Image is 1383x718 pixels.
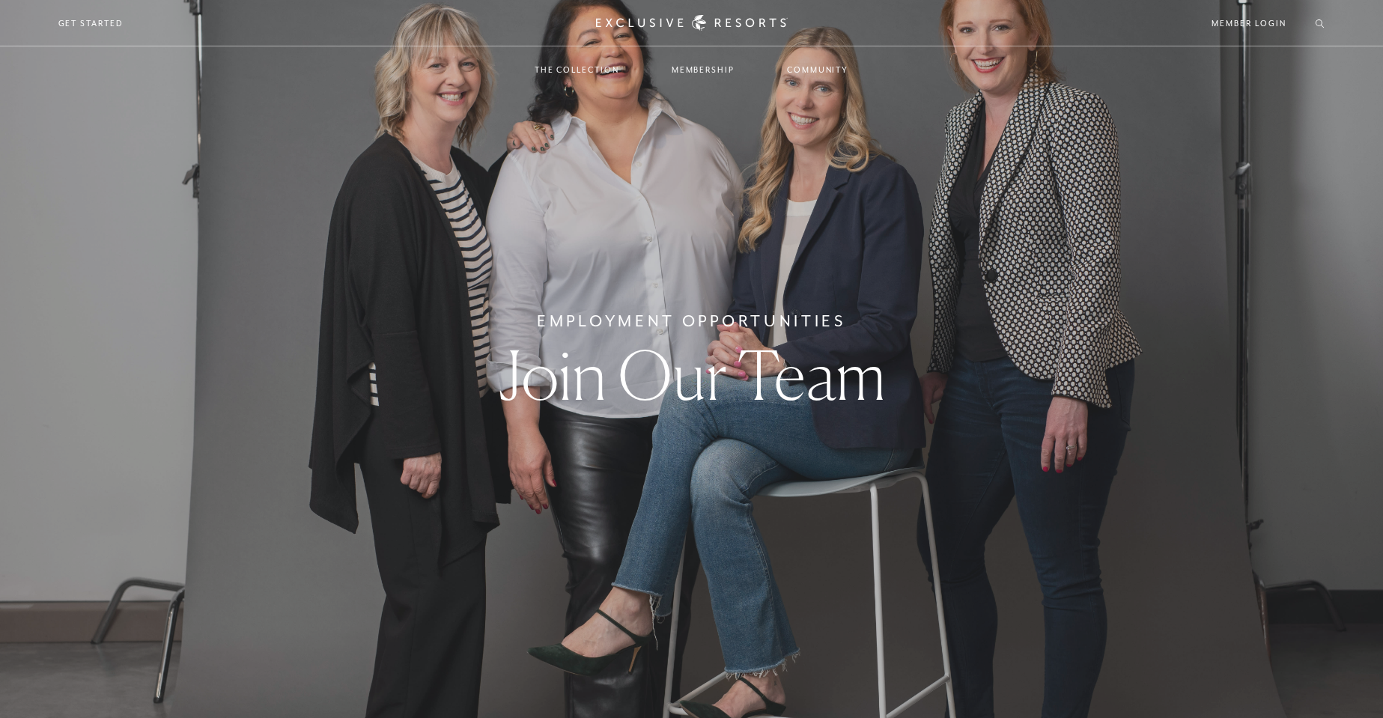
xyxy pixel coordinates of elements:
a: Membership [657,48,750,91]
a: Member Login [1212,16,1286,30]
a: Get Started [58,16,124,30]
a: The Collection [520,48,634,91]
h1: Join Our Team [498,341,886,409]
a: Community [772,48,863,91]
h6: Employment Opportunities [537,309,846,333]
